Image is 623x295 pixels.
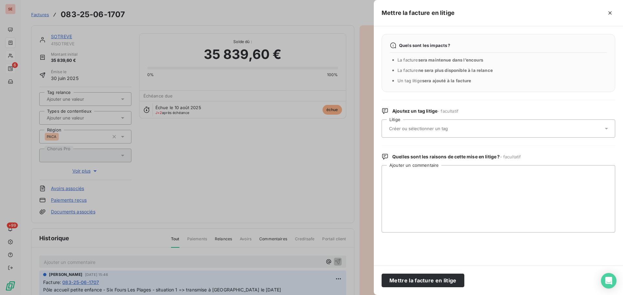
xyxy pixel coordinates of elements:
span: - facultatif [500,154,521,159]
span: Un tag litige [397,78,471,83]
span: ne sera plus disponible à la relance [418,68,493,73]
span: Quelles sont les raisons de cette mise en litige ? [392,153,521,160]
span: sera maintenue dans l’encours [418,57,483,62]
span: La facture [397,68,493,73]
span: Ajoutez un tag litige [392,108,458,114]
span: - facultatif [437,108,458,114]
span: Quels sont les impacts ? [399,43,450,48]
button: Mettre la facture en litige [382,274,464,287]
div: Open Intercom Messenger [601,273,617,289]
span: sera ajouté à la facture [422,78,471,83]
input: Créer ou sélectionner un tag [388,126,483,131]
span: La facture [397,57,483,62]
h5: Mettre la facture en litige [382,8,455,17]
